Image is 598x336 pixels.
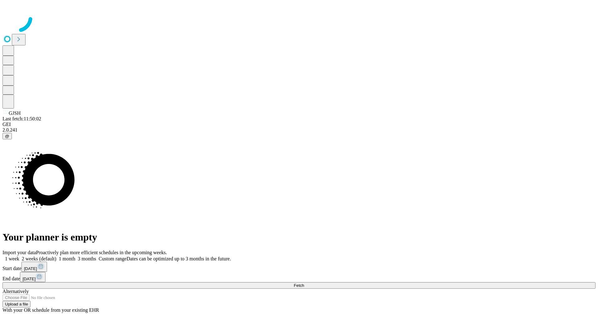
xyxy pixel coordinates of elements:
[2,262,596,272] div: Start date
[5,256,19,261] span: 1 week
[59,256,75,261] span: 1 month
[126,256,231,261] span: Dates can be optimized up to 3 months in the future.
[2,231,596,243] h1: Your planner is empty
[2,116,41,121] span: Last fetch: 11:50:02
[36,250,167,255] span: Proactively plan more efficient schedules in the upcoming weeks.
[2,122,596,127] div: GEI
[22,277,36,281] span: [DATE]
[5,134,9,138] span: @
[22,256,56,261] span: 2 weeks (default)
[20,272,45,282] button: [DATE]
[9,110,21,116] span: GJSH
[2,127,596,133] div: 2.0.241
[99,256,126,261] span: Custom range
[294,283,304,288] span: Fetch
[2,133,12,139] button: @
[2,301,31,307] button: Upload a file
[2,250,36,255] span: Import your data
[2,272,596,282] div: End date
[2,289,29,294] span: Alternatively
[78,256,96,261] span: 3 months
[2,307,99,313] span: With your OR schedule from your existing EHR
[21,262,47,272] button: [DATE]
[2,282,596,289] button: Fetch
[24,266,37,271] span: [DATE]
